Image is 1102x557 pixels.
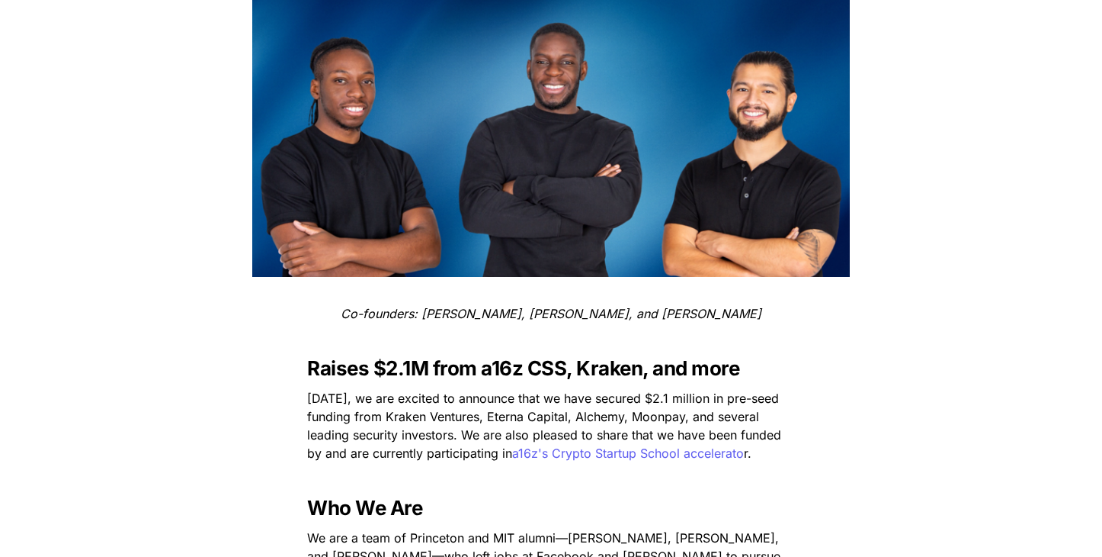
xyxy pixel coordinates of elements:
span: r. [744,446,751,461]
strong: Who We Are [307,496,422,520]
span: We are a team of Princeton and MIT alumni [307,530,556,546]
span: [DATE], we are excited to announce that we have secured $2.1 million in pre-seed funding from Kra... [307,391,785,461]
em: Co-founders: [PERSON_NAME], [PERSON_NAME], and [PERSON_NAME] [341,306,761,321]
span: Raises $2.1M from a16z CSS, Kraken, and more [307,356,739,380]
a: a16z's Crypto Startup School accelerato [512,446,744,461]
